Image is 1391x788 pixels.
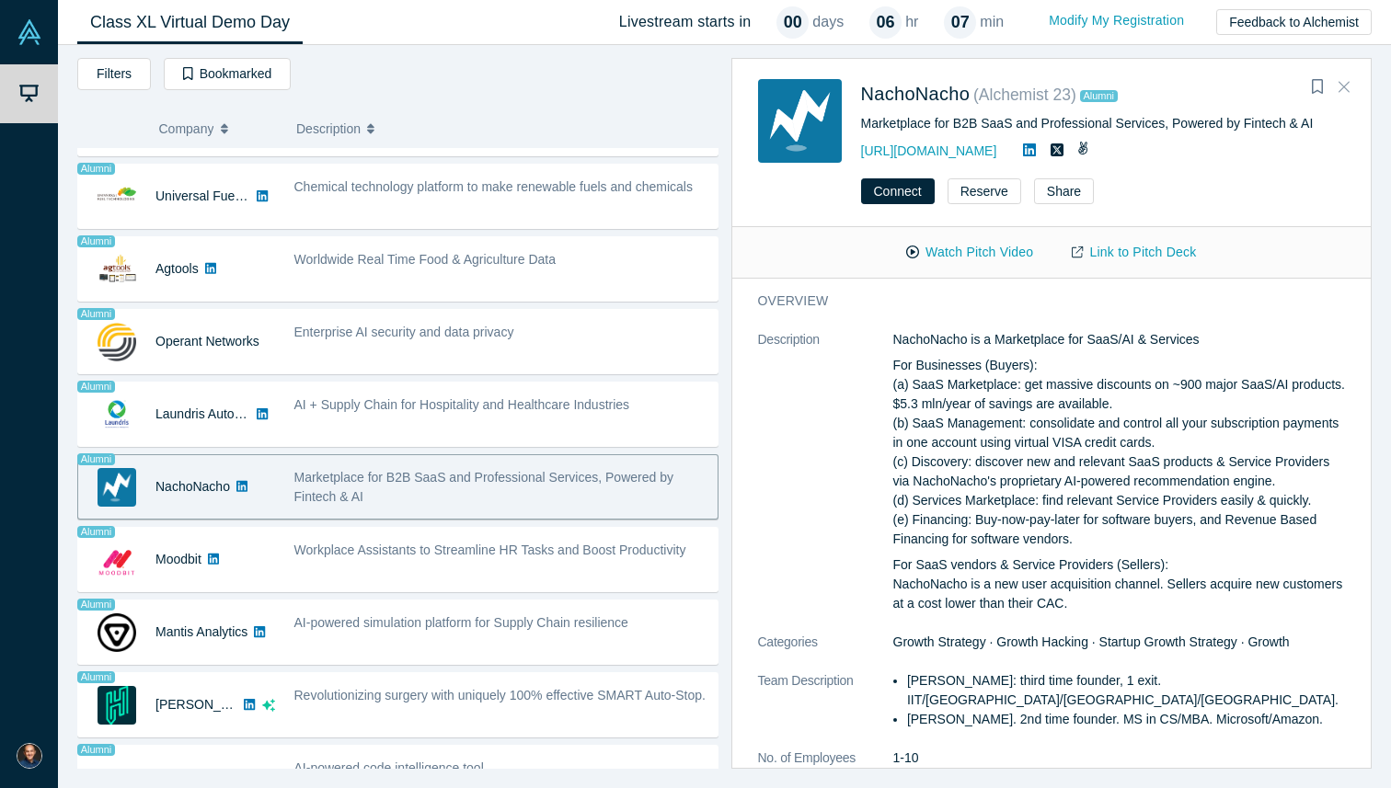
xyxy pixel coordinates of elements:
span: Alumni [77,599,115,611]
span: Alumni [1080,90,1118,102]
span: AI-powered simulation platform for Supply Chain resilience [294,615,628,630]
span: Alumni [77,163,115,175]
button: Bookmarked [164,58,291,90]
span: Alumni [77,235,115,247]
button: Description [296,109,706,148]
p: hr [905,11,918,33]
span: Alumni [77,453,115,465]
span: AI-powered code intelligence tool [294,760,484,775]
dt: No. of Employees [758,748,893,787]
span: Alumni [77,671,115,683]
li: [PERSON_NAME]: third time founder, 1 exit. IIT/[GEOGRAPHIC_DATA]/[GEOGRAPHIC_DATA]/[GEOGRAPHIC_DA... [907,671,1345,710]
button: Filters [77,58,151,90]
span: AI + Supply Chain for Hospitality and Healthcare Industries [294,397,630,412]
h3: overview [758,291,1320,311]
a: Laundris Autonomous Inventory Management [155,406,416,421]
a: Mantis Analytics [155,624,247,639]
dd: 1-10 [893,748,1346,768]
a: [PERSON_NAME] Surgical [155,697,312,712]
h4: Livestream starts in [619,13,752,30]
img: Mantis Analytics's Logo [98,613,136,652]
img: Agtools's Logo [98,250,136,289]
span: Alumni [77,526,115,538]
img: Alchemist Vault Logo [17,19,42,45]
dt: Description [758,330,893,633]
span: Marketplace for B2B SaaS and Professional Services, Powered by Fintech & AI [294,470,673,504]
span: Growth Strategy · Growth Hacking · Startup Growth Strategy · Growth [893,634,1290,649]
img: Laundris Autonomous Inventory Management's Logo [98,395,136,434]
p: For Businesses (Buyers): (a) SaaS Marketplace: get massive discounts on ~900 major SaaS/AI produc... [893,356,1346,549]
button: Feedback to Alchemist [1216,9,1372,35]
p: days [812,11,844,33]
span: Alumni [77,308,115,320]
svg: dsa ai sparkles [262,699,275,712]
button: Connect [861,178,935,204]
a: Operant Networks [155,334,259,348]
a: Class XL Virtual Demo Day [77,1,303,44]
span: Worldwide Real Time Food & Agriculture Data [294,252,557,267]
small: ( Alchemist 23 ) [973,86,1076,104]
a: NachoNacho [155,479,230,494]
img: Universal Fuel Technologies's Logo [98,177,136,216]
li: [PERSON_NAME]. 2nd time founder. MS in CS/MBA. Microsoft/Amazon. [907,710,1345,729]
p: min [980,11,1004,33]
button: Company [159,109,278,148]
span: Alumni [77,381,115,393]
div: 00 [776,6,809,39]
a: Modify My Registration [1029,5,1203,37]
button: Bookmark [1305,74,1330,100]
img: NachoNacho's Logo [758,79,842,163]
span: Description [296,109,361,148]
img: Hubly Surgical's Logo [98,686,136,725]
div: Marketplace for B2B SaaS and Professional Services, Powered by Fintech & AI [861,114,1346,133]
span: Alumni [77,744,115,756]
div: 07 [944,6,976,39]
button: Watch Pitch Video [887,236,1052,268]
div: 06 [869,6,902,39]
button: Reserve [948,178,1021,204]
button: Close [1330,73,1358,102]
span: Revolutionizing surgery with uniquely 100% effective SMART Auto-Stop. [294,688,706,702]
span: Enterprise AI security and data privacy [294,325,514,339]
img: NachoNacho's Logo [98,468,136,507]
a: Universal Fuel Technologies [155,188,316,203]
button: Share [1034,178,1094,204]
a: Agtools [155,261,199,276]
span: Workplace Assistants to Streamline HR Tasks and Boost Productivity [294,542,686,557]
img: Moodbit's Logo [98,541,136,579]
img: Burak Buyukdemir's Account [17,743,42,769]
dt: Team Description [758,671,893,748]
a: Moodbit [155,552,201,566]
a: [URL][DOMAIN_NAME] [861,143,997,158]
span: Chemical technology platform to make renewable fuels and chemicals [294,179,693,194]
a: Link to Pitch Deck [1052,236,1215,268]
p: NachoNacho is a Marketplace for SaaS/AI & Services [893,330,1346,349]
img: Operant Networks's Logo [98,323,136,361]
dt: Categories [758,633,893,671]
p: For SaaS vendors & Service Providers (Sellers): NachoNacho is a new user acquisition channel. Sel... [893,555,1346,613]
a: NachoNacho [861,84,971,104]
span: Company [159,109,214,148]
